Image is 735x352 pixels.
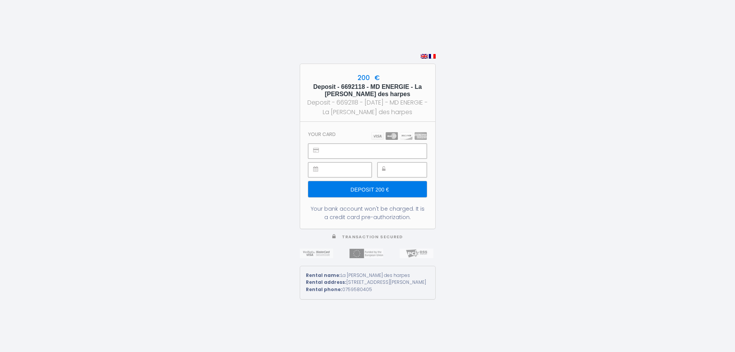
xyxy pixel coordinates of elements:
iframe: Cadre sécurisé pour la saisie du code de sécurité CVC [395,163,426,177]
div: Deposit - 6692118 - [DATE] - MD ENERGIE - La [PERSON_NAME] des harpes [307,98,428,117]
div: Your bank account won't be charged. It is a credit card pre-authorization. [308,205,426,221]
div: [STREET_ADDRESS][PERSON_NAME] [306,279,430,286]
img: carts.png [371,132,427,140]
strong: Rental address: [306,279,346,285]
div: La [PERSON_NAME] des harpes [306,272,430,279]
span: Transaction secured [342,234,403,240]
input: Deposit 200 € [308,181,426,197]
h3: Your card [308,131,336,137]
img: en.png [421,54,428,59]
iframe: Cadre sécurisé pour la saisie de la date d'expiration [325,163,371,177]
iframe: Cadre sécurisé pour la saisie du numéro de carte [325,144,426,158]
h5: Deposit - 6692118 - MD ENERGIE - La [PERSON_NAME] des harpes [307,83,428,98]
strong: Rental phone: [306,286,342,293]
div: 0759580405 [306,286,430,293]
strong: Rental name: [306,272,341,278]
img: fr.png [429,54,436,59]
span: 200 € [356,73,380,82]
